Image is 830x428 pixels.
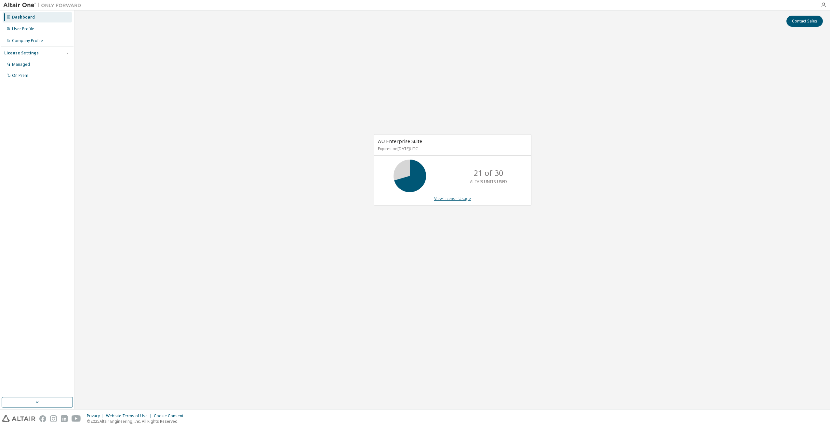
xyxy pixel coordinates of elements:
[3,2,85,8] img: Altair One
[470,179,507,184] p: ALTAIR UNITS USED
[106,413,154,419] div: Website Terms of Use
[378,146,526,151] p: Expires on [DATE] UTC
[12,26,34,32] div: User Profile
[474,167,503,178] p: 21 of 30
[12,73,28,78] div: On Prem
[378,138,422,144] span: AU Enterprise Suite
[72,415,81,422] img: youtube.svg
[434,196,471,201] a: View License Usage
[786,16,823,27] button: Contact Sales
[12,38,43,43] div: Company Profile
[87,419,187,424] p: © 2025 Altair Engineering, Inc. All Rights Reserved.
[87,413,106,419] div: Privacy
[12,15,35,20] div: Dashboard
[12,62,30,67] div: Managed
[50,415,57,422] img: instagram.svg
[4,50,39,56] div: License Settings
[61,415,68,422] img: linkedin.svg
[39,415,46,422] img: facebook.svg
[2,415,35,422] img: altair_logo.svg
[154,413,187,419] div: Cookie Consent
